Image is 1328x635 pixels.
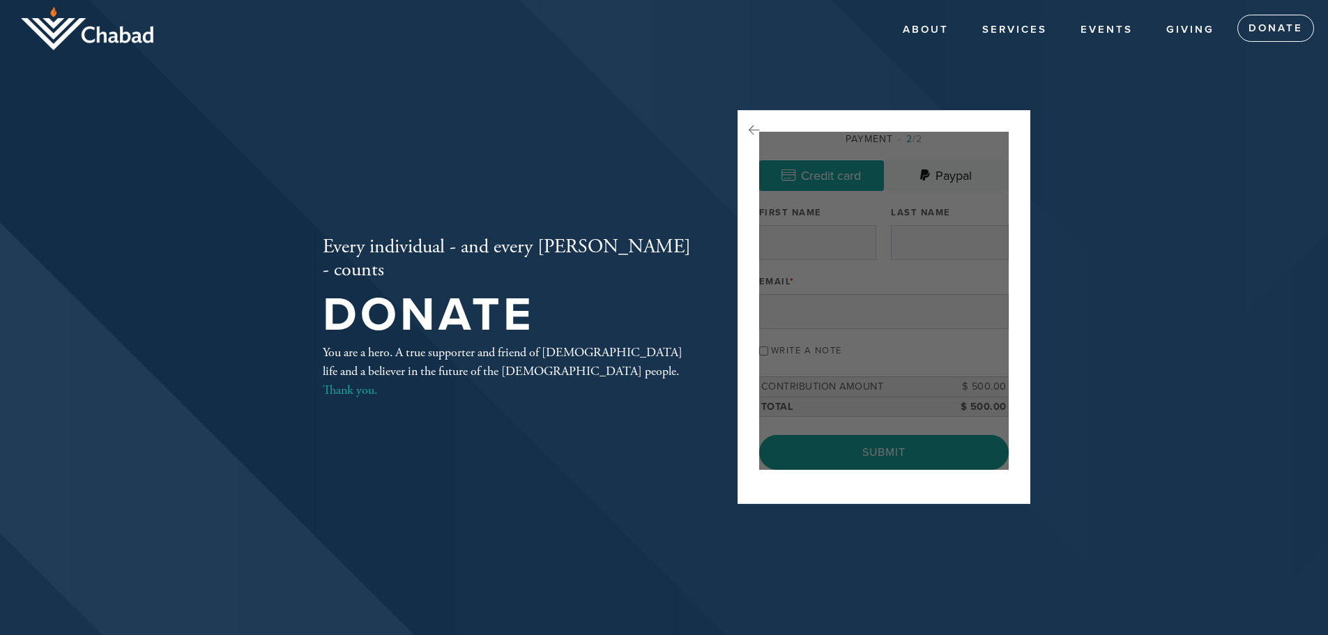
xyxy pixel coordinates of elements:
[323,236,692,282] h2: Every individual - and every [PERSON_NAME] - counts
[1156,17,1225,43] a: Giving
[1070,17,1143,43] a: Events
[1237,15,1314,43] a: Donate
[323,343,692,399] div: You are a hero. A true supporter and friend of [DEMOGRAPHIC_DATA] life and a believer in the futu...
[21,7,153,50] img: logo_half.png
[892,17,959,43] a: About
[972,17,1058,43] a: Services
[323,382,377,398] a: Thank you.
[323,293,692,338] h1: Donate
